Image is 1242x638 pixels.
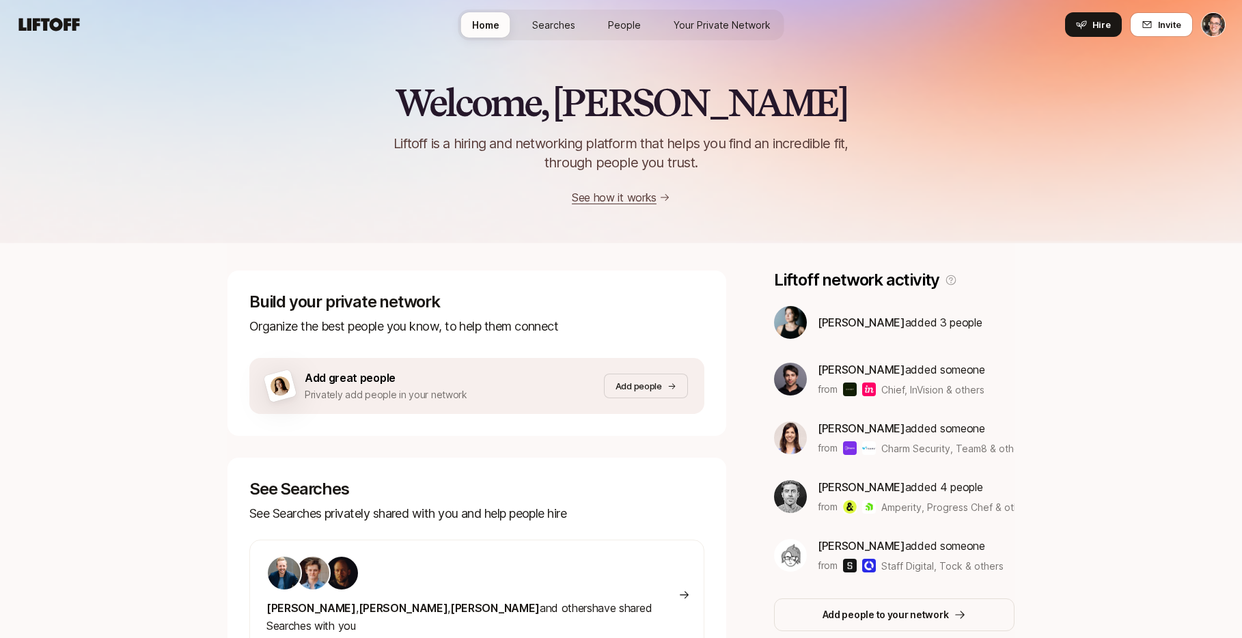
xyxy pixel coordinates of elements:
p: from [818,440,838,456]
span: , [447,601,450,615]
span: Home [472,18,499,32]
img: woman-on-brown-bg.png [268,374,292,398]
p: Liftoff network activity [774,271,939,290]
img: 078aaabc_77bf_4f62_99c8_43516fd9b0fa.jpg [774,421,807,454]
img: InVision [862,383,876,396]
span: , [356,601,359,615]
p: added someone [818,537,1004,555]
p: from [818,557,838,574]
span: Charm Security, Team8 & others [881,441,1015,456]
img: 26d23996_e204_480d_826d_8aac4dc78fb2.jpg [325,557,358,590]
p: added someone [818,361,985,378]
img: Amperity [843,500,857,514]
span: [PERSON_NAME] [450,601,540,615]
span: [PERSON_NAME] [818,316,905,329]
span: and others have shared Searches with you [266,601,652,633]
p: from [818,499,838,515]
span: [PERSON_NAME] [818,363,905,376]
span: Staff Digital, Tock & others [881,559,1004,573]
span: [PERSON_NAME] [818,539,905,553]
button: Add people [604,374,688,398]
img: ACg8ocLS2l1zMprXYdipp7mfi5ZAPgYYEnnfB-SEFN0Ix-QHc6UIcGI=s160-c [268,557,301,590]
p: added 4 people [818,478,1015,496]
span: Amperity, Progress Chef & others [881,501,1034,513]
span: People [608,18,641,32]
p: Add people to your network [823,607,949,623]
span: [PERSON_NAME] [818,421,905,435]
p: See Searches privately shared with you and help people hire [249,504,704,523]
button: Invite [1130,12,1193,37]
span: Invite [1158,18,1181,31]
img: c9d5b7ad_f19c_4364_8f66_ef1aa96cc362.jpg [774,480,807,513]
span: [PERSON_NAME] [266,601,356,615]
p: added 3 people [818,314,982,331]
p: Organize the best people you know, to help them connect [249,317,704,336]
button: Eric Smith [1201,12,1226,37]
a: Home [461,12,510,38]
p: Privately add people in your network [305,387,467,403]
button: Add people to your network [774,598,1015,631]
span: Chief, InVision & others [881,383,984,397]
a: See how it works [572,191,657,204]
span: Your Private Network [674,18,771,32]
a: Searches [521,12,586,38]
p: Add great people [305,369,467,387]
p: Add people [616,379,662,393]
img: 784e1609_4053_45be_a1f2_0ec4c459700a.jpg [774,539,807,572]
span: Hire [1092,18,1111,31]
p: from [818,381,838,398]
img: Charm Security [843,441,857,455]
img: Tock [862,559,876,572]
h2: Welcome, [PERSON_NAME] [395,82,848,123]
img: Chief [843,383,857,396]
img: 1ec05670_0ea3_42c5_8156_a8508411ea81.jpg [774,363,807,396]
a: People [597,12,652,38]
p: Build your private network [249,292,704,311]
p: See Searches [249,480,704,499]
p: Liftoff is a hiring and networking platform that helps you find an incredible fit, through people... [376,134,866,172]
span: [PERSON_NAME] [359,601,448,615]
span: [PERSON_NAME] [818,480,905,494]
button: Hire [1065,12,1122,37]
p: added someone [818,419,1015,437]
a: Your Private Network [663,12,782,38]
img: Team8 [862,441,876,455]
img: 3263d9e2_344a_4053_b33f_6d0678704667.jpg [296,557,329,590]
img: 539a6eb7_bc0e_4fa2_8ad9_ee091919e8d1.jpg [774,306,807,339]
img: Eric Smith [1202,13,1225,36]
img: Staff Digital [843,559,857,572]
span: Searches [532,18,575,32]
img: Progress Chef [862,500,876,514]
